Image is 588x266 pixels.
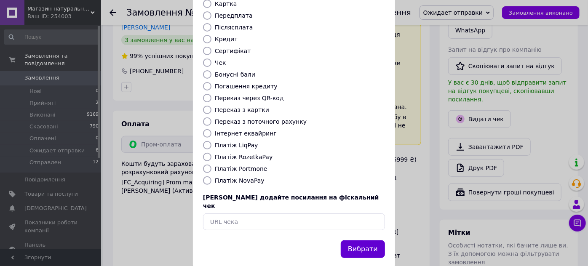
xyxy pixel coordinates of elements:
[215,24,253,31] label: Післясплата
[215,154,273,160] label: Платіж RozetkaPay
[203,194,379,209] span: [PERSON_NAME] додайте посилання на фіскальний чек
[215,106,269,113] label: Переказ з картки
[215,177,265,184] label: Платіж NovaPay
[215,59,226,66] label: Чек
[215,48,251,54] label: Сертифікат
[203,213,385,230] input: URL чека
[215,0,237,7] label: Картка
[215,12,253,19] label: Передплата
[215,36,238,43] label: Кредит
[215,71,255,78] label: Бонусні бали
[215,130,277,137] label: Інтернет еквайринг
[215,165,267,172] label: Платіж Portmone
[215,142,258,149] label: Платіж LiqPay
[215,95,284,101] label: Переказ через QR-код
[215,83,278,90] label: Погашення кредиту
[215,118,307,125] label: Переказ з поточного рахунку
[341,240,385,258] button: Вибрати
